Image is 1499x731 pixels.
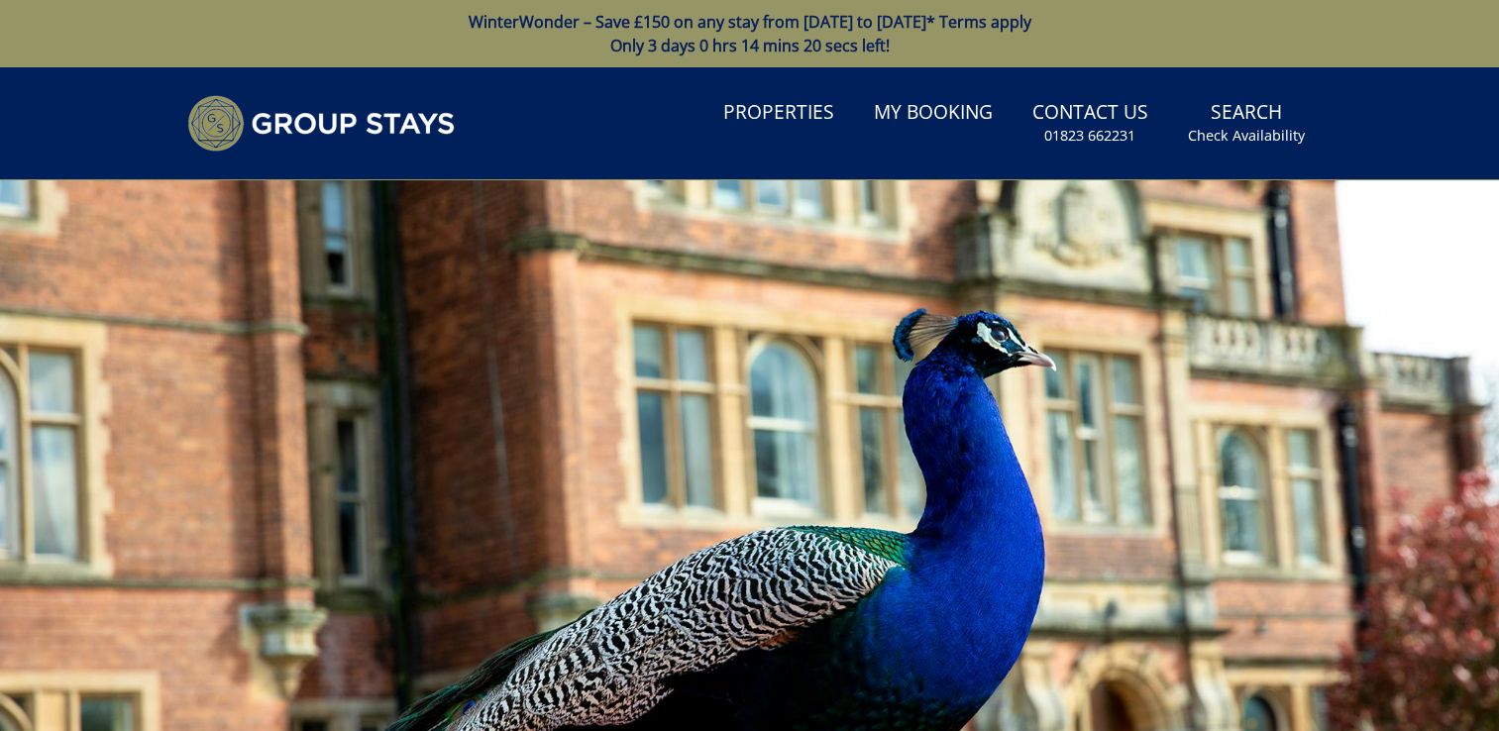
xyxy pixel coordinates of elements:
[1180,91,1313,156] a: SearchCheck Availability
[1024,91,1156,156] a: Contact Us01823 662231
[715,91,842,136] a: Properties
[866,91,1001,136] a: My Booking
[187,95,455,152] img: Group Stays
[1044,126,1135,146] small: 01823 662231
[1188,126,1305,146] small: Check Availability
[610,35,890,56] span: Only 3 days 0 hrs 14 mins 20 secs left!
